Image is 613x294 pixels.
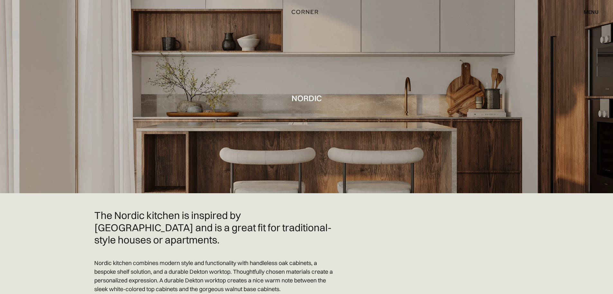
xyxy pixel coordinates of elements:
div: menu [584,9,599,14]
div: menu [577,6,599,17]
h2: The Nordic kitchen is inspired by [GEOGRAPHIC_DATA] and is a great fit for traditional-style hous... [94,209,339,246]
p: Nordic kitchen combines modern style and functionality with handleless oak cabinets, a bespoke sh... [94,259,339,293]
a: home [284,8,329,16]
h1: Nordic [292,94,322,102]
